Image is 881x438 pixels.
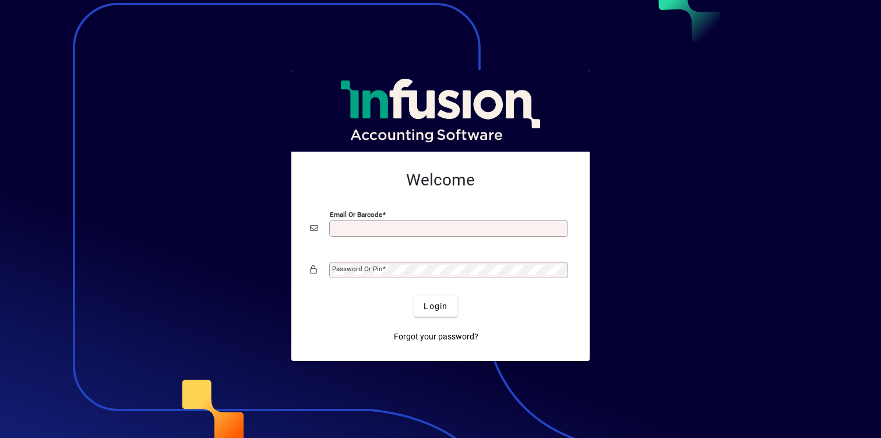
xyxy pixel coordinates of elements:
[394,331,478,343] span: Forgot your password?
[332,265,382,273] mat-label: Password or Pin
[330,211,382,219] mat-label: Email or Barcode
[414,296,457,317] button: Login
[424,300,447,313] span: Login
[310,170,571,190] h2: Welcome
[389,326,483,347] a: Forgot your password?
